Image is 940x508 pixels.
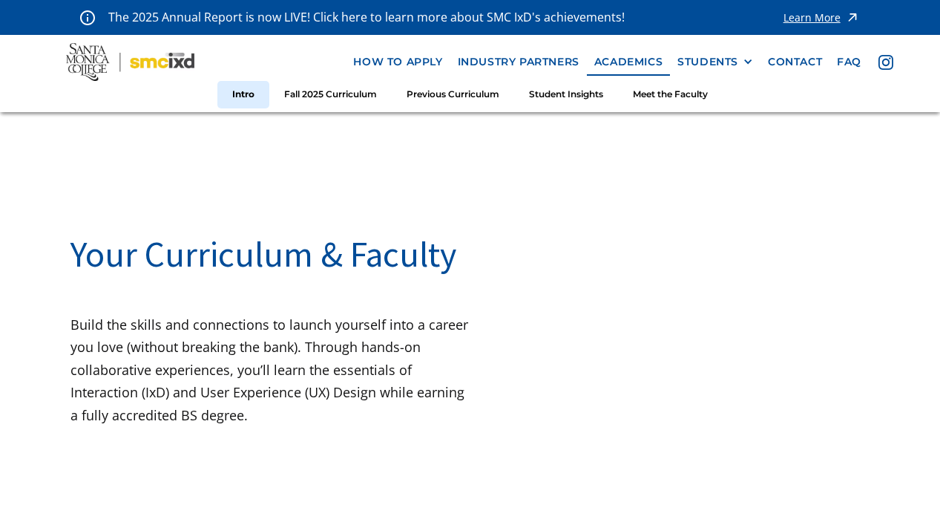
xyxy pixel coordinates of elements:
img: icon - information - alert [80,10,95,25]
span: Your Curriculum & Faculty [70,232,456,276]
a: faq [829,48,869,76]
img: icon - instagram [878,55,893,70]
a: contact [760,48,829,76]
div: Learn More [783,13,841,23]
a: Fall 2025 Curriculum [269,81,392,108]
p: The 2025 Annual Report is now LIVE! Click here to learn more about SMC IxD's achievements! [108,7,626,27]
div: STUDENTS [677,56,753,68]
a: Previous Curriculum [392,81,514,108]
a: Learn More [783,7,860,27]
a: Academics [587,48,670,76]
div: STUDENTS [677,56,738,68]
a: Student Insights [514,81,618,108]
a: Intro [217,81,269,108]
a: industry partners [450,48,587,76]
a: Meet the Faculty [618,81,723,108]
p: Build the skills and connections to launch yourself into a career you love (without breaking the ... [70,313,470,427]
img: Santa Monica College - SMC IxD logo [66,43,194,81]
img: icon - arrow - alert [845,7,860,27]
a: how to apply [346,48,450,76]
